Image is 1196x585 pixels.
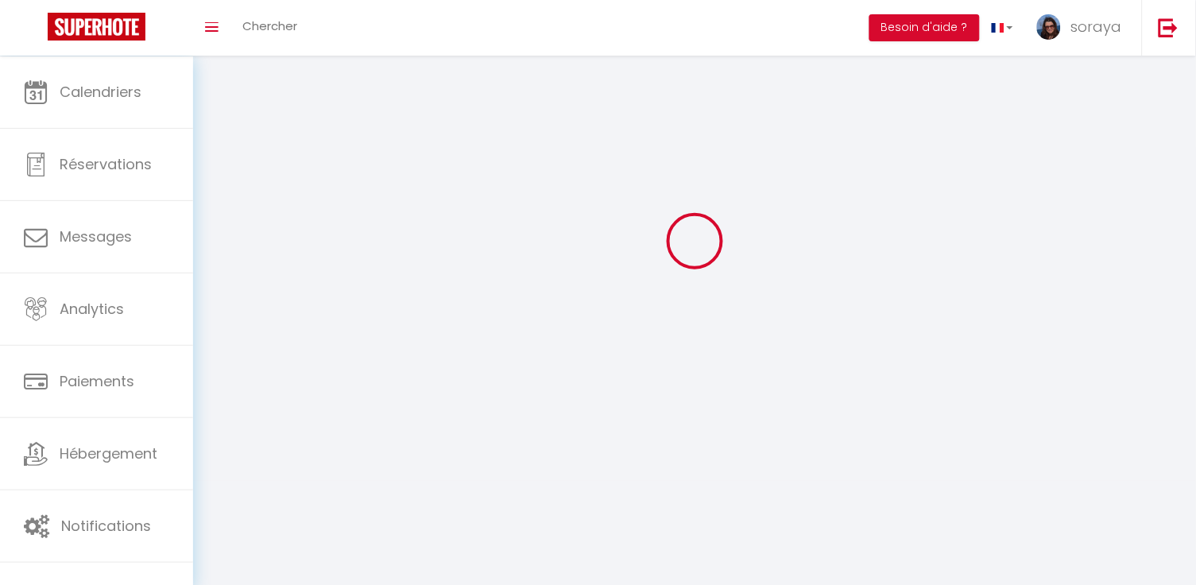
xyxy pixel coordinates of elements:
[48,13,145,41] img: Super Booking
[1159,17,1179,37] img: logout
[60,299,124,319] span: Analytics
[869,14,980,41] button: Besoin d'aide ?
[61,516,151,536] span: Notifications
[60,82,141,102] span: Calendriers
[60,227,132,246] span: Messages
[60,154,152,174] span: Réservations
[1071,17,1122,37] span: soraya
[60,444,157,463] span: Hébergement
[1037,14,1061,40] img: ...
[60,371,134,391] span: Paiements
[242,17,297,34] span: Chercher
[13,6,60,54] button: Open LiveChat chat widget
